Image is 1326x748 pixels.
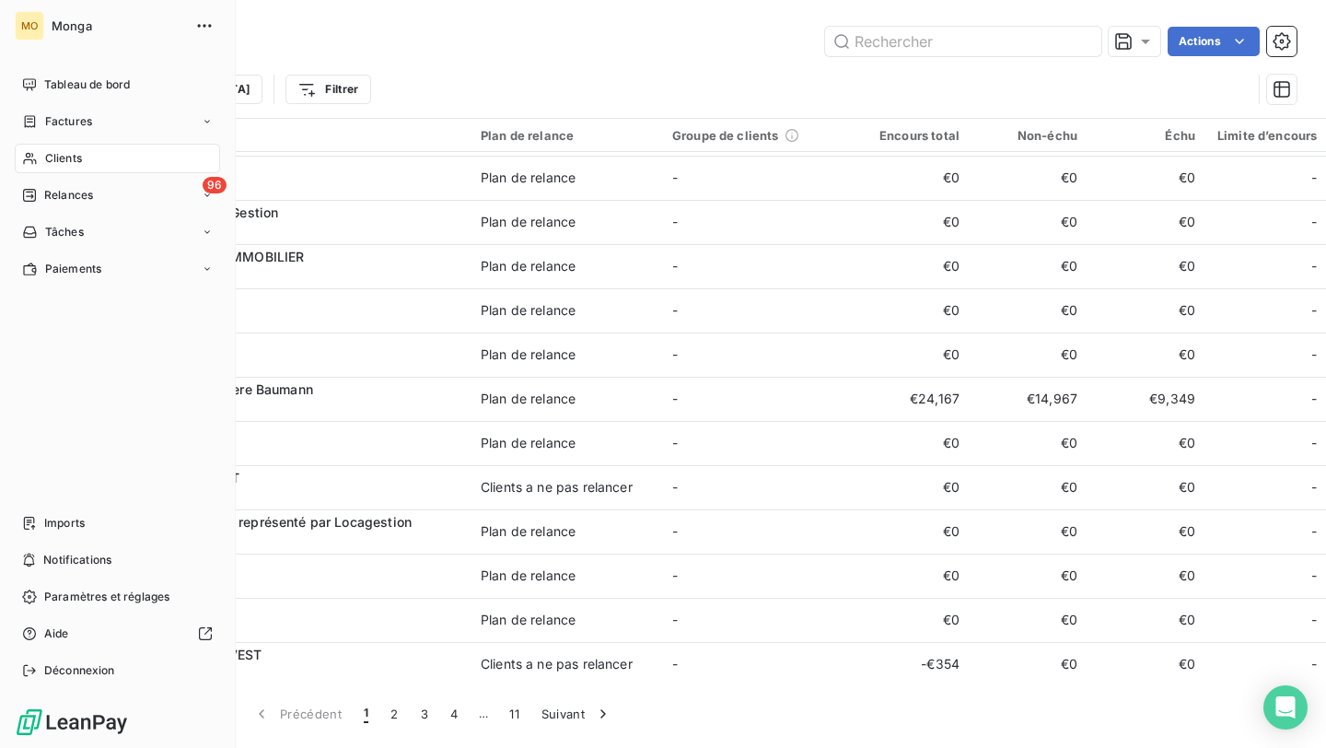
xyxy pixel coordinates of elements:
[44,625,69,642] span: Aide
[481,128,650,143] div: Plan de relance
[982,128,1077,143] div: Non-échu
[672,391,678,406] span: -
[1088,244,1206,288] td: €0
[44,589,169,605] span: Paramètres et réglages
[353,695,379,733] button: 1
[127,443,459,462] span: 45110482
[481,611,576,629] div: Plan de relance
[672,479,678,495] span: -
[44,662,115,679] span: Déconnexion
[364,705,368,723] span: 1
[1311,655,1317,673] span: -
[15,707,129,737] img: Logo LeanPay
[44,515,85,532] span: Imports
[971,200,1088,244] td: €0
[44,187,93,204] span: Relances
[127,381,313,397] span: Agence Immobiliere Baumann
[853,200,971,244] td: €0
[864,128,960,143] div: Encours total
[1311,390,1317,408] span: -
[15,181,220,210] a: 96Relances
[1311,522,1317,541] span: -
[481,390,576,408] div: Plan de relance
[43,552,111,568] span: Notifications
[971,244,1088,288] td: €0
[127,399,459,417] span: 58248227
[481,434,576,452] div: Plan de relance
[1311,345,1317,364] span: -
[1088,554,1206,598] td: €0
[1088,288,1206,333] td: €0
[853,377,971,421] td: €24,167
[15,582,220,612] a: Paramètres et réglages
[1217,128,1317,143] div: Limite d’encours
[853,244,971,288] td: €0
[825,27,1101,56] input: Rechercher
[1099,128,1195,143] div: Échu
[1088,421,1206,465] td: €0
[127,532,459,550] span: 51669030
[127,266,459,285] span: 43674892
[971,465,1088,509] td: €0
[672,567,678,583] span: -
[672,612,678,627] span: -
[853,421,971,465] td: €0
[672,128,779,143] span: Groupe de clients
[127,310,459,329] span: 40437946
[481,345,576,364] div: Plan de relance
[1088,377,1206,421] td: €9,349
[127,487,459,506] span: 48410601
[1263,685,1308,730] div: Open Intercom Messenger
[481,169,576,187] div: Plan de relance
[127,576,459,594] span: 58248280
[853,509,971,554] td: €0
[481,478,633,497] div: Clients a ne pas relancer
[1168,27,1260,56] button: Actions
[1311,611,1317,629] span: -
[45,113,92,130] span: Factures
[45,224,84,240] span: Tâches
[853,156,971,200] td: €0
[672,214,678,229] span: -
[481,655,633,673] div: Clients a ne pas relancer
[853,465,971,509] td: €0
[481,522,576,541] div: Plan de relance
[481,257,576,275] div: Plan de relance
[15,619,220,649] a: Aide
[971,642,1088,686] td: €0
[971,288,1088,333] td: €0
[44,76,130,93] span: Tableau de bord
[285,75,370,104] button: Filtrer
[1311,567,1317,585] span: -
[853,288,971,333] td: €0
[672,258,678,274] span: -
[971,156,1088,200] td: €0
[15,144,220,173] a: Clients
[1311,257,1317,275] span: -
[530,695,623,733] button: Suivant
[15,11,44,41] div: MO
[672,302,678,318] span: -
[853,554,971,598] td: €0
[241,695,353,733] button: Précédent
[971,377,1088,421] td: €14,967
[127,222,459,240] span: 58248107
[15,107,220,136] a: Factures
[481,213,576,231] div: Plan de relance
[1088,333,1206,377] td: €0
[127,664,459,683] span: 49099673
[15,217,220,247] a: Tâches
[203,177,227,193] span: 96
[1088,156,1206,200] td: €0
[971,554,1088,598] td: €0
[672,435,678,450] span: -
[1088,509,1206,554] td: €0
[971,509,1088,554] td: €0
[1311,169,1317,187] span: -
[15,254,220,284] a: Paiements
[1311,213,1317,231] span: -
[853,598,971,642] td: €0
[481,301,576,320] div: Plan de relance
[15,70,220,99] a: Tableau de bord
[1311,434,1317,452] span: -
